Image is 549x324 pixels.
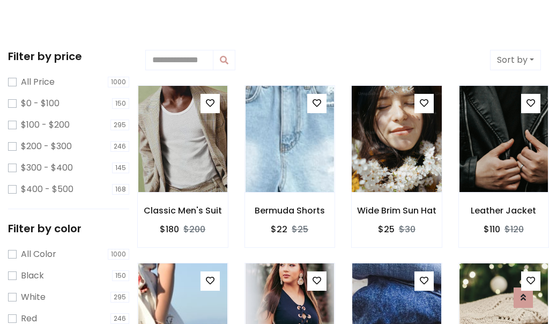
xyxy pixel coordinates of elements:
h5: Filter by color [8,222,129,235]
h6: $180 [160,224,179,234]
h5: Filter by price [8,50,129,63]
label: $0 - $100 [21,97,60,110]
label: $300 - $400 [21,161,73,174]
span: 1000 [108,249,129,260]
del: $25 [292,223,308,235]
span: 295 [110,120,129,130]
span: 150 [112,98,129,109]
span: 246 [110,141,129,152]
label: $400 - $500 [21,183,73,196]
label: White [21,291,46,304]
span: 295 [110,292,129,303]
label: $200 - $300 [21,140,72,153]
h6: $22 [271,224,287,234]
span: 145 [112,163,129,173]
span: 168 [112,184,129,195]
h6: Wide Brim Sun Hat [352,205,442,216]
h6: Bermuda Shorts [245,205,335,216]
del: $200 [183,223,205,235]
label: $100 - $200 [21,119,70,131]
label: All Price [21,76,55,89]
h6: Classic Men's Suit [138,205,228,216]
span: 246 [110,313,129,324]
span: 150 [112,270,129,281]
h6: $110 [484,224,500,234]
label: All Color [21,248,56,261]
h6: Leather Jacket [459,205,549,216]
del: $120 [505,223,524,235]
label: Black [21,269,44,282]
span: 1000 [108,77,129,87]
h6: $25 [378,224,395,234]
del: $30 [399,223,416,235]
button: Sort by [490,50,541,70]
